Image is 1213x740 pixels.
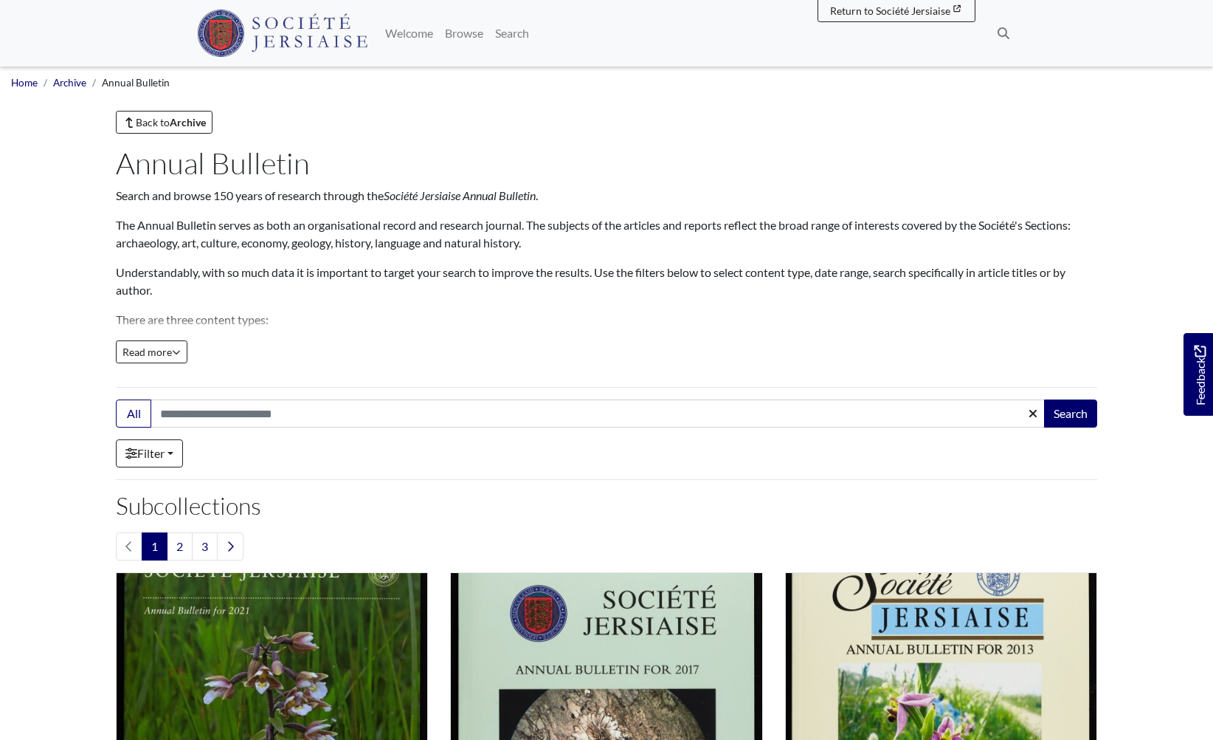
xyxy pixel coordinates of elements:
[116,532,142,561] li: Previous page
[116,311,1097,382] p: There are three content types: Information: contains administrative information. Reports: contain...
[116,216,1097,252] p: The Annual Bulletin serves as both an organisational record and research journal. The subjects of...
[122,346,181,358] span: Read more
[197,6,367,61] a: Société Jersiaise logo
[116,340,187,363] button: Read all of the content
[830,4,950,17] span: Return to Société Jersiaise
[116,492,1097,520] h2: Subcollections
[1044,400,1097,428] button: Search
[379,18,439,48] a: Welcome
[170,116,206,129] strong: Archive
[439,18,489,48] a: Browse
[1183,333,1213,416] a: Would you like to provide feedback?
[116,264,1097,299] p: Understandably, with so much data it is important to target your search to improve the results. U...
[116,439,183,467] a: Filter
[1191,345,1209,405] span: Feedback
[192,532,218,561] a: Goto page 3
[116,187,1097,205] p: Search and browse 150 years of research through the .
[384,188,536,202] em: Société Jersiaise Annual Bulletin
[116,532,1097,561] nav: pagination
[151,400,1046,428] input: Search this collection...
[142,532,167,561] span: Goto page 1
[217,532,243,561] a: Next page
[11,77,38,89] a: Home
[53,77,86,89] a: Archive
[167,532,193,561] a: Goto page 2
[116,111,212,134] a: Back toArchive
[116,400,151,428] button: All
[197,10,367,57] img: Société Jersiaise
[489,18,535,48] a: Search
[102,77,170,89] span: Annual Bulletin
[116,145,1097,181] h1: Annual Bulletin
